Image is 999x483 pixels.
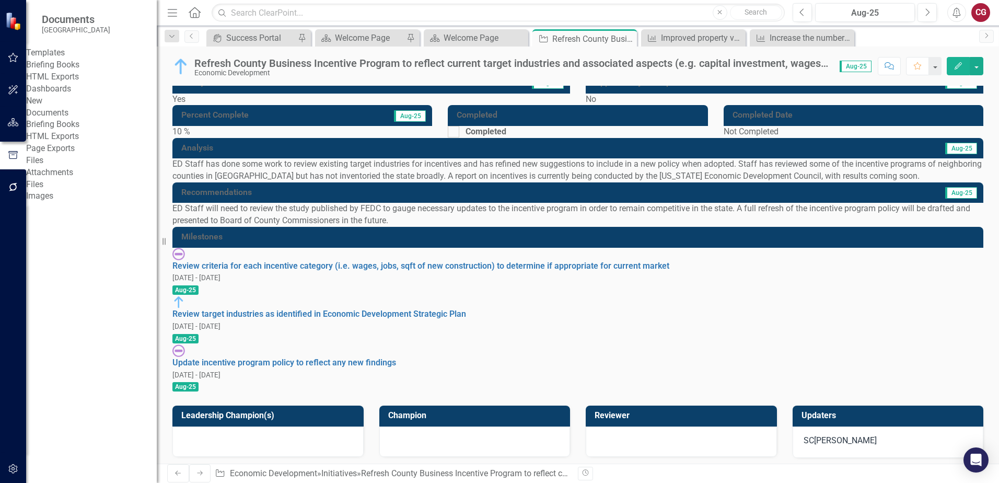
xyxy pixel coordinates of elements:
[172,126,432,138] div: 10 %
[181,78,442,87] h3: Ready for Review?
[388,411,565,420] h3: Champion
[226,31,295,44] div: Success Portal
[42,26,110,34] small: [GEOGRAPHIC_DATA]
[212,4,785,22] input: Search ClearPoint...
[724,126,983,138] div: Not Completed
[172,334,199,343] span: Aug-25
[552,32,634,45] div: Refresh County Business Incentive Program to reflect current target industries and associated asp...
[26,107,157,119] div: Documents
[840,61,872,72] span: Aug-25
[172,261,669,271] a: Review criteria for each incentive category (i.e. wages, jobs, sqft of new construction) to deter...
[770,31,852,44] div: Increase the number of site submissions for project referrals from regional partners
[945,143,977,154] span: Aug-25
[172,203,983,227] p: ED Staff will need to review the study published by FEDC to gauge necessary updates to the incent...
[444,31,526,44] div: Welcome Page
[42,13,110,26] span: Documents
[335,31,404,44] div: Welcome Page
[819,7,911,19] div: Aug-25
[172,158,983,182] p: ED Staff has done some work to review existing target industries for incentives and has refined n...
[172,273,220,282] small: [DATE] - [DATE]
[815,3,915,22] button: Aug-25
[172,285,199,295] span: Aug-25
[26,83,157,95] a: Dashboards
[172,344,185,357] img: Not Started
[26,131,157,143] a: HTML Exports
[26,155,157,167] div: Files
[172,382,199,392] span: Aug-25
[172,371,220,379] small: [DATE] - [DATE]
[26,71,157,83] a: HTML Exports
[172,358,396,367] a: Update incentive program policy to reflect any new findings
[644,31,743,44] a: Improved property value of incentivized projects in target industries
[814,435,877,447] div: [PERSON_NAME]
[172,296,185,308] img: In Progress
[194,57,829,69] div: Refresh County Business Incentive Program to reflect current target industries and associated asp...
[595,411,772,420] h3: Reviewer
[945,187,977,199] span: Aug-25
[215,468,570,480] div: » »
[752,31,852,44] a: Increase the number of site submissions for project referrals from regional partners
[971,3,990,22] button: CG
[26,119,157,131] a: Briefing Books
[172,248,185,260] img: Not Started
[595,78,877,87] h3: Approved by Champion?
[394,110,426,122] span: Aug-25
[26,47,157,59] div: Templates
[426,31,526,44] a: Welcome Page
[172,322,220,330] small: [DATE] - [DATE]
[801,411,979,420] h3: Updaters
[172,58,189,75] img: In Progress
[181,143,573,153] h3: Analysis
[318,31,404,44] a: Welcome Page
[209,31,295,44] a: Success Portal
[26,95,157,107] div: New
[361,468,890,478] div: Refresh County Business Incentive Program to reflect current target industries and associated asp...
[457,110,702,120] h3: Completed
[321,468,357,478] a: Initiatives
[181,232,978,241] h3: Milestones
[230,468,317,478] a: Economic Development
[963,447,989,473] div: Open Intercom Messenger
[181,110,346,120] h3: Percent Complete
[194,69,829,77] div: Economic Development
[26,179,157,191] a: Files
[745,8,767,16] span: Search
[181,188,725,197] h3: Recommendations
[26,190,157,202] a: Images
[730,5,782,20] button: Search
[804,435,814,447] div: SC
[172,309,466,319] a: Review target industries as identified in Economic Development Strategic Plan
[26,143,157,155] a: Page Exports
[26,59,157,71] a: Briefing Books
[181,411,358,420] h3: Leadership Champion(s)
[172,94,185,104] span: Yes
[5,12,24,30] img: ClearPoint Strategy
[661,31,743,44] div: Improved property value of incentivized projects in target industries
[586,94,596,104] span: No
[26,167,157,179] a: Attachments
[733,110,978,120] h3: Completed Date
